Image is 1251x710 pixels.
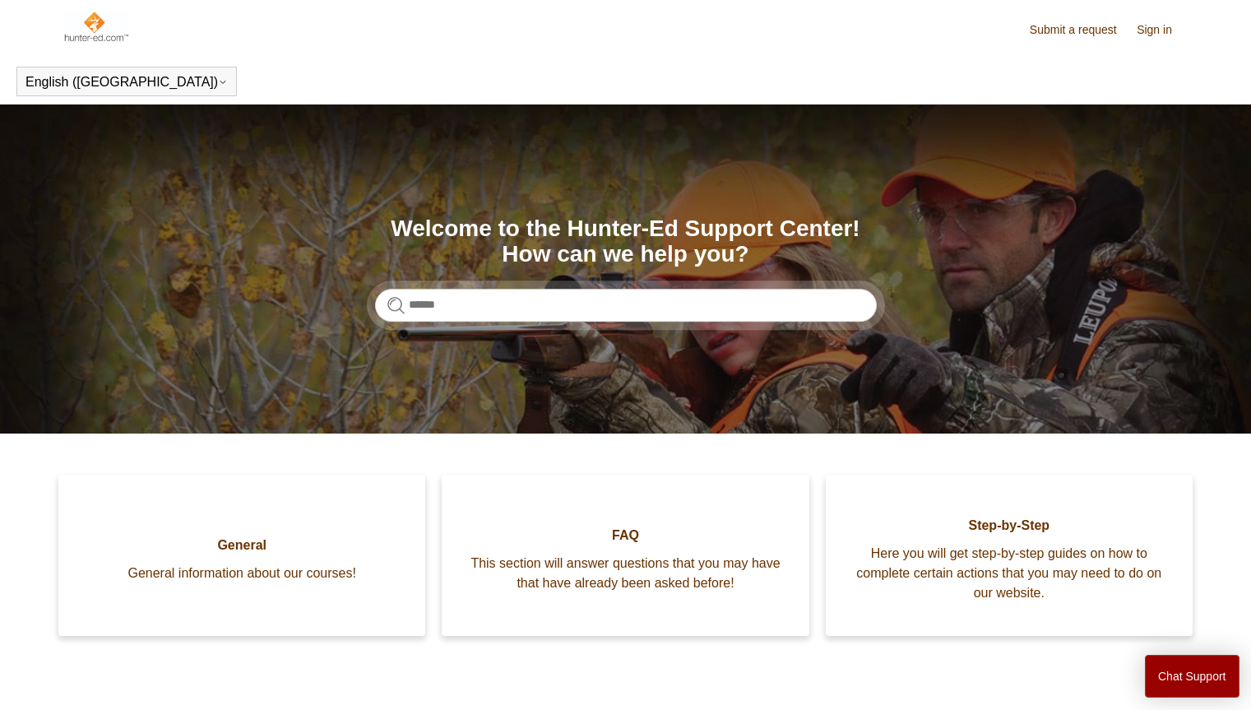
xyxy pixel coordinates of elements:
[25,75,228,90] button: English ([GEOGRAPHIC_DATA])
[63,10,129,43] img: Hunter-Ed Help Center home page
[1030,21,1133,39] a: Submit a request
[83,564,401,583] span: General information about our courses!
[375,289,877,322] input: Search
[466,526,784,545] span: FAQ
[850,544,1168,603] span: Here you will get step-by-step guides on how to complete certain actions that you may need to do ...
[58,475,425,636] a: General General information about our courses!
[466,554,784,593] span: This section will answer questions that you may have that have already been asked before!
[375,216,877,267] h1: Welcome to the Hunter-Ed Support Center! How can we help you?
[826,475,1193,636] a: Step-by-Step Here you will get step-by-step guides on how to complete certain actions that you ma...
[442,475,809,636] a: FAQ This section will answer questions that you may have that have already been asked before!
[83,536,401,555] span: General
[850,516,1168,536] span: Step-by-Step
[1137,21,1188,39] a: Sign in
[1145,655,1239,698] button: Chat Support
